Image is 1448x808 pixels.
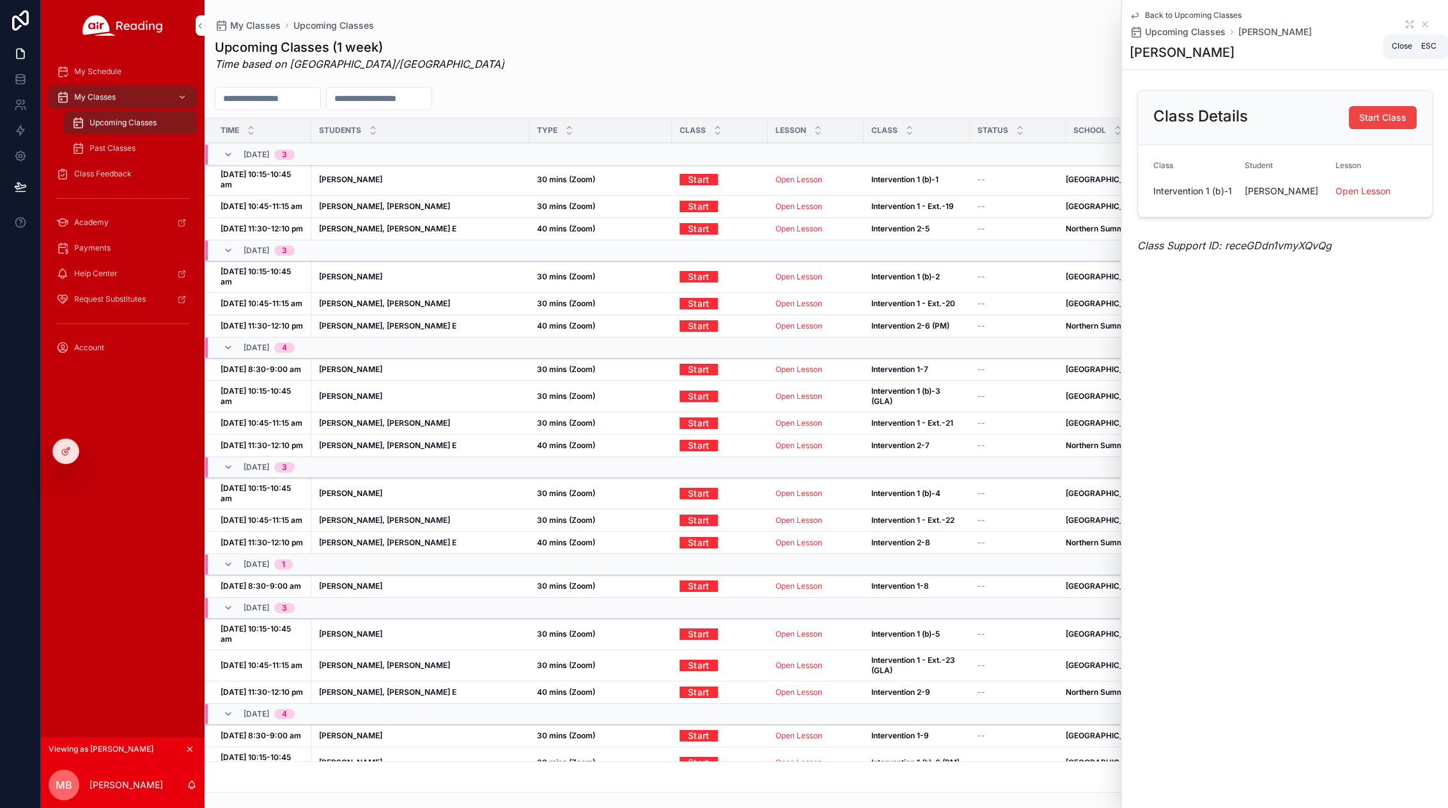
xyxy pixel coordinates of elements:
[871,655,957,675] strong: Intervention 1 - Ext.-23 (GLA)
[871,321,962,331] a: Intervention 2-6 (PM)
[871,364,962,375] a: Intervention 1-7
[775,660,822,670] a: Open Lesson
[319,391,522,401] a: [PERSON_NAME]
[871,538,930,547] strong: Intervention 2-8
[221,687,304,697] a: [DATE] 11:30-12:10 pm
[221,418,302,428] strong: [DATE] 10:45-11:15 am
[775,629,856,639] a: Open Lesson
[1066,321,1432,331] a: Northern Summit
[537,272,664,282] a: 30 mins (Zoom)
[871,299,962,309] a: Intervention 1 - Ext.-20
[1145,10,1242,20] span: Back to Upcoming Classes
[49,211,197,234] a: Academy
[537,538,664,548] a: 40 mins (Zoom)
[537,581,664,591] a: 30 mins (Zoom)
[1066,418,1147,428] strong: [GEOGRAPHIC_DATA]
[775,391,856,401] a: Open Lesson
[537,175,664,185] a: 30 mins (Zoom)
[1359,111,1406,124] span: Start Class
[221,386,304,407] a: [DATE] 10:15-10:45 am
[871,321,949,330] strong: Intervention 2-6 (PM)
[775,201,822,211] a: Open Lesson
[319,538,522,548] a: [PERSON_NAME], [PERSON_NAME] E
[537,488,664,499] a: 30 mins (Zoom)
[319,488,382,498] strong: [PERSON_NAME]
[871,515,962,525] a: Intervention 1 - Ext.-22
[537,299,595,308] strong: 30 mins (Zoom)
[221,440,304,451] a: [DATE] 11:30-12:10 pm
[871,299,955,308] strong: Intervention 1 - Ext.-20
[537,224,595,233] strong: 40 mins (Zoom)
[74,66,121,77] span: My Schedule
[537,299,664,309] a: 30 mins (Zoom)
[1066,272,1432,282] a: [GEOGRAPHIC_DATA]
[74,243,111,253] span: Payments
[977,418,985,428] span: --
[871,581,929,591] strong: Intervention 1-8
[1066,364,1147,374] strong: [GEOGRAPHIC_DATA]
[319,272,522,282] a: [PERSON_NAME]
[74,217,109,228] span: Academy
[775,440,856,451] a: Open Lesson
[680,271,760,283] a: Start
[977,660,985,671] span: --
[90,143,136,153] span: Past Classes
[775,418,822,428] a: Open Lesson
[537,272,595,281] strong: 30 mins (Zoom)
[74,169,132,179] span: Class Feedback
[871,488,940,498] strong: Intervention 1 (b)-4
[537,364,664,375] a: 30 mins (Zoom)
[319,272,382,281] strong: [PERSON_NAME]
[221,660,304,671] a: [DATE] 10:45-11:15 am
[537,201,595,211] strong: 30 mins (Zoom)
[871,655,962,676] a: Intervention 1 - Ext.-23 (GLA)
[319,440,522,451] a: [PERSON_NAME], [PERSON_NAME] E
[537,440,664,451] a: 40 mins (Zoom)
[977,299,1058,309] a: --
[775,629,822,639] a: Open Lesson
[977,175,1058,185] a: --
[221,581,301,591] strong: [DATE] 8:30-9:00 am
[977,629,985,639] span: --
[977,364,985,375] span: --
[537,440,595,450] strong: 40 mins (Zoom)
[49,60,197,83] a: My Schedule
[775,224,856,234] a: Open Lesson
[680,440,760,451] a: Start
[1066,538,1432,548] a: Northern Summit
[1066,391,1432,401] a: [GEOGRAPHIC_DATA]
[871,488,962,499] a: Intervention 1 (b)-4
[1349,106,1417,129] button: Start Class
[977,538,1058,548] a: --
[319,629,382,639] strong: [PERSON_NAME]
[537,515,595,525] strong: 30 mins (Zoom)
[49,262,197,285] a: Help Center
[1066,364,1432,375] a: [GEOGRAPHIC_DATA]
[680,219,718,238] a: Start
[221,581,304,591] a: [DATE] 8:30-9:00 am
[319,629,522,639] a: [PERSON_NAME]
[871,201,962,212] a: Intervention 1 - Ext.-19
[977,175,985,185] span: --
[1066,299,1432,309] a: [GEOGRAPHIC_DATA]
[1066,515,1147,525] strong: [GEOGRAPHIC_DATA]
[319,418,522,428] a: [PERSON_NAME], [PERSON_NAME]
[319,175,382,184] strong: [PERSON_NAME]
[977,488,1058,499] a: --
[1066,224,1128,233] strong: Northern Summit
[319,418,450,428] strong: [PERSON_NAME], [PERSON_NAME]
[244,150,269,160] span: [DATE]
[871,272,962,282] a: Intervention 1 (b)-2
[871,538,962,548] a: Intervention 2-8
[1238,26,1312,38] a: [PERSON_NAME]
[680,413,718,433] a: Start
[680,483,718,503] a: Start
[1145,26,1226,38] span: Upcoming Classes
[64,137,197,160] a: Past Classes
[775,272,822,281] a: Open Lesson
[775,581,856,591] a: Open Lesson
[319,581,382,591] strong: [PERSON_NAME]
[244,343,269,353] span: [DATE]
[977,299,985,309] span: --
